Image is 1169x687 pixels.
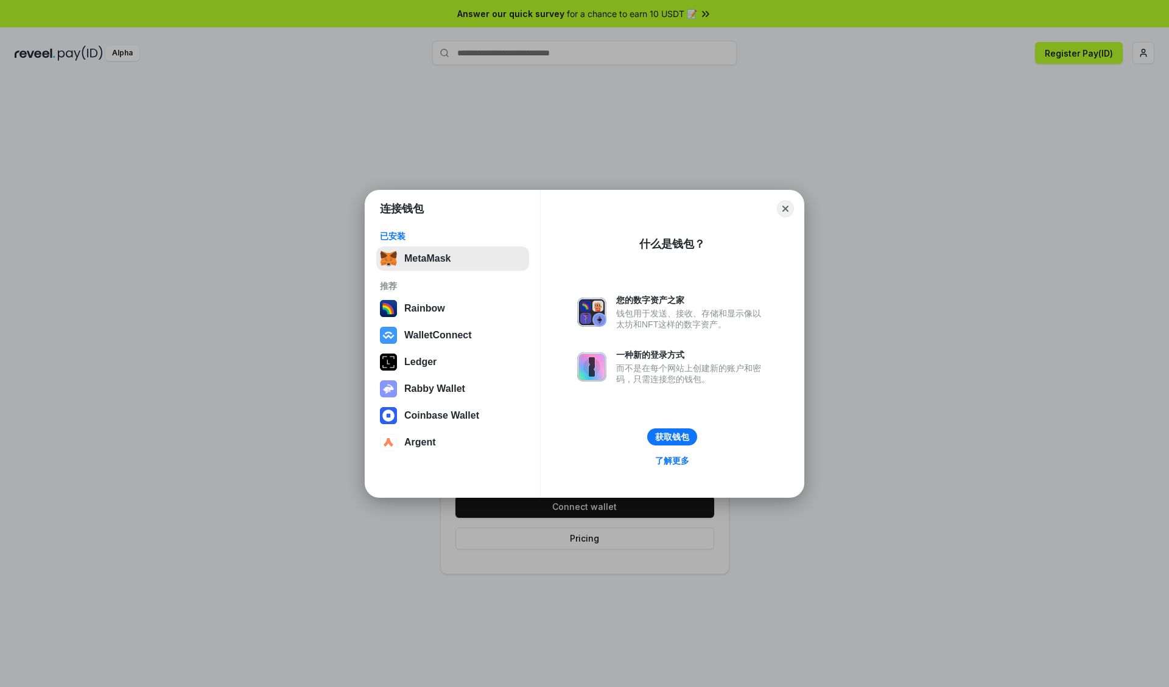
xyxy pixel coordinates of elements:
[639,237,705,251] div: 什么是钱包？
[380,281,525,291] div: 推荐
[777,200,794,217] button: Close
[616,308,767,330] div: 钱包用于发送、接收、存储和显示像以太坊和NFT这样的数字资产。
[577,298,606,327] img: svg+xml,%3Csvg%20xmlns%3D%22http%3A%2F%2Fwww.w3.org%2F2000%2Fsvg%22%20fill%3D%22none%22%20viewBox...
[376,350,529,374] button: Ledger
[380,231,525,242] div: 已安装
[577,352,606,382] img: svg+xml,%3Csvg%20xmlns%3D%22http%3A%2F%2Fwww.w3.org%2F2000%2Fsvg%22%20fill%3D%22none%22%20viewBox...
[380,434,397,451] img: svg+xml,%3Csvg%20width%3D%2228%22%20height%3D%2228%22%20viewBox%3D%220%200%2028%2028%22%20fill%3D...
[380,407,397,424] img: svg+xml,%3Csvg%20width%3D%2228%22%20height%3D%2228%22%20viewBox%3D%220%200%2028%2028%22%20fill%3D...
[404,383,465,394] div: Rabby Wallet
[616,363,767,385] div: 而不是在每个网站上创建新的账户和密码，只需连接您的钱包。
[380,354,397,371] img: svg+xml,%3Csvg%20xmlns%3D%22http%3A%2F%2Fwww.w3.org%2F2000%2Fsvg%22%20width%3D%2228%22%20height%3...
[655,455,689,466] div: 了解更多
[376,296,529,321] button: Rainbow
[380,380,397,397] img: svg+xml,%3Csvg%20xmlns%3D%22http%3A%2F%2Fwww.w3.org%2F2000%2Fsvg%22%20fill%3D%22none%22%20viewBox...
[655,431,689,442] div: 获取钱包
[616,295,767,305] div: 您的数字资产之家
[376,430,529,455] button: Argent
[404,437,436,448] div: Argent
[380,327,397,344] img: svg+xml,%3Csvg%20width%3D%2228%22%20height%3D%2228%22%20viewBox%3D%220%200%2028%2028%22%20fill%3D...
[404,410,479,421] div: Coinbase Wallet
[404,357,437,368] div: Ledger
[380,201,424,216] h1: 连接钱包
[380,250,397,267] img: svg+xml,%3Csvg%20fill%3D%22none%22%20height%3D%2233%22%20viewBox%3D%220%200%2035%2033%22%20width%...
[404,303,445,314] div: Rainbow
[376,246,529,271] button: MetaMask
[647,428,697,445] button: 获取钱包
[380,300,397,317] img: svg+xml,%3Csvg%20width%3D%22120%22%20height%3D%22120%22%20viewBox%3D%220%200%20120%20120%22%20fil...
[376,403,529,428] button: Coinbase Wallet
[616,349,767,360] div: 一种新的登录方式
[376,323,529,347] button: WalletConnect
[376,377,529,401] button: Rabby Wallet
[404,330,472,341] div: WalletConnect
[648,453,697,469] a: 了解更多
[404,253,451,264] div: MetaMask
